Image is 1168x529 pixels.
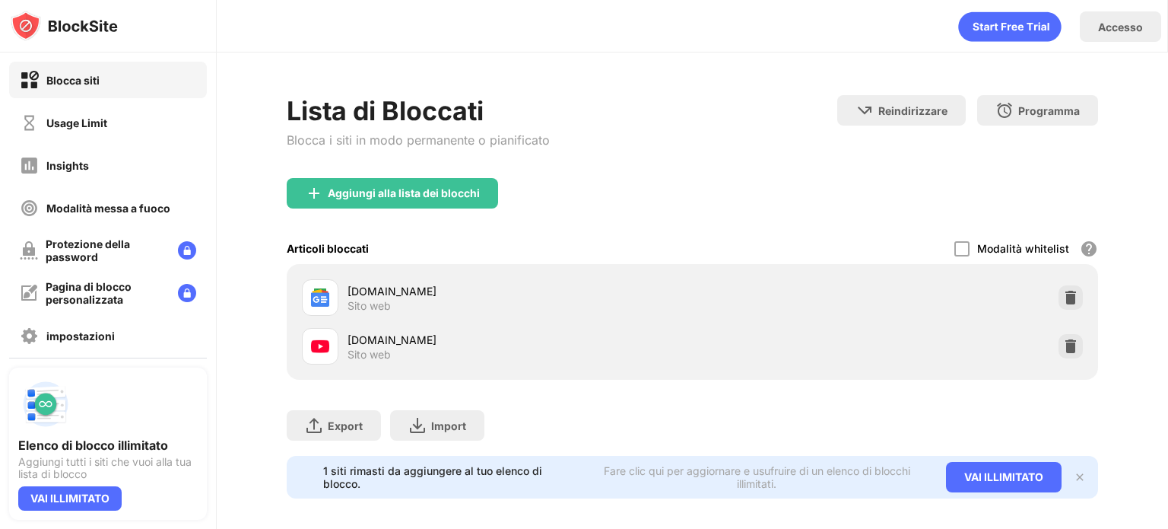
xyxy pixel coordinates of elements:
[328,187,480,199] div: Aggiungi alla lista dei blocchi
[977,242,1069,255] div: Modalità whitelist
[20,199,39,218] img: focus-off.svg
[46,116,107,129] div: Usage Limit
[178,284,196,302] img: lock-menu.svg
[311,337,329,355] img: favicons
[328,419,363,432] div: Export
[323,464,577,490] div: 1 siti rimasti da aggiungere al tuo elenco di blocco.
[18,438,198,453] div: Elenco di blocco illimitato
[348,283,692,299] div: [DOMAIN_NAME]
[287,242,369,255] div: Articoli bloccati
[20,156,39,175] img: insights-off.svg
[46,280,166,306] div: Pagina di blocco personalizzata
[348,332,692,348] div: [DOMAIN_NAME]
[178,241,196,260] img: lock-menu.svg
[431,419,466,432] div: Import
[18,456,198,480] div: Aggiungi tutti i siti che vuoi alla tua lista di blocco
[287,132,550,148] div: Blocca i siti in modo permanente o pianificato
[20,327,39,346] img: settings-off.svg
[20,113,39,132] img: time-usage-off.svg
[946,462,1062,492] div: VAI ILLIMITATO
[311,288,329,307] img: favicons
[46,330,115,343] div: impostazioni
[1098,21,1143,33] div: Accesso
[1018,104,1080,117] div: Programma
[20,71,39,90] img: block-on.svg
[958,11,1062,42] div: animation
[20,241,38,260] img: password-protection-off.svg
[11,11,118,41] img: logo-blocksite.svg
[878,104,947,117] div: Reindirizzare
[18,377,73,432] img: push-block-list.svg
[1074,471,1086,483] img: x-button.svg
[46,237,166,263] div: Protezione della password
[46,202,170,215] div: Modalità messa a fuoco
[586,464,928,490] div: Fare clic qui per aggiornare e usufruire di un elenco di blocchi illimitati.
[20,284,38,302] img: customize-block-page-off.svg
[348,299,391,313] div: Sito web
[46,159,89,172] div: Insights
[287,95,550,126] div: Lista di Bloccati
[46,74,100,87] div: Blocca siti
[18,486,122,511] div: VAI ILLIMITATO
[348,348,391,362] div: Sito web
